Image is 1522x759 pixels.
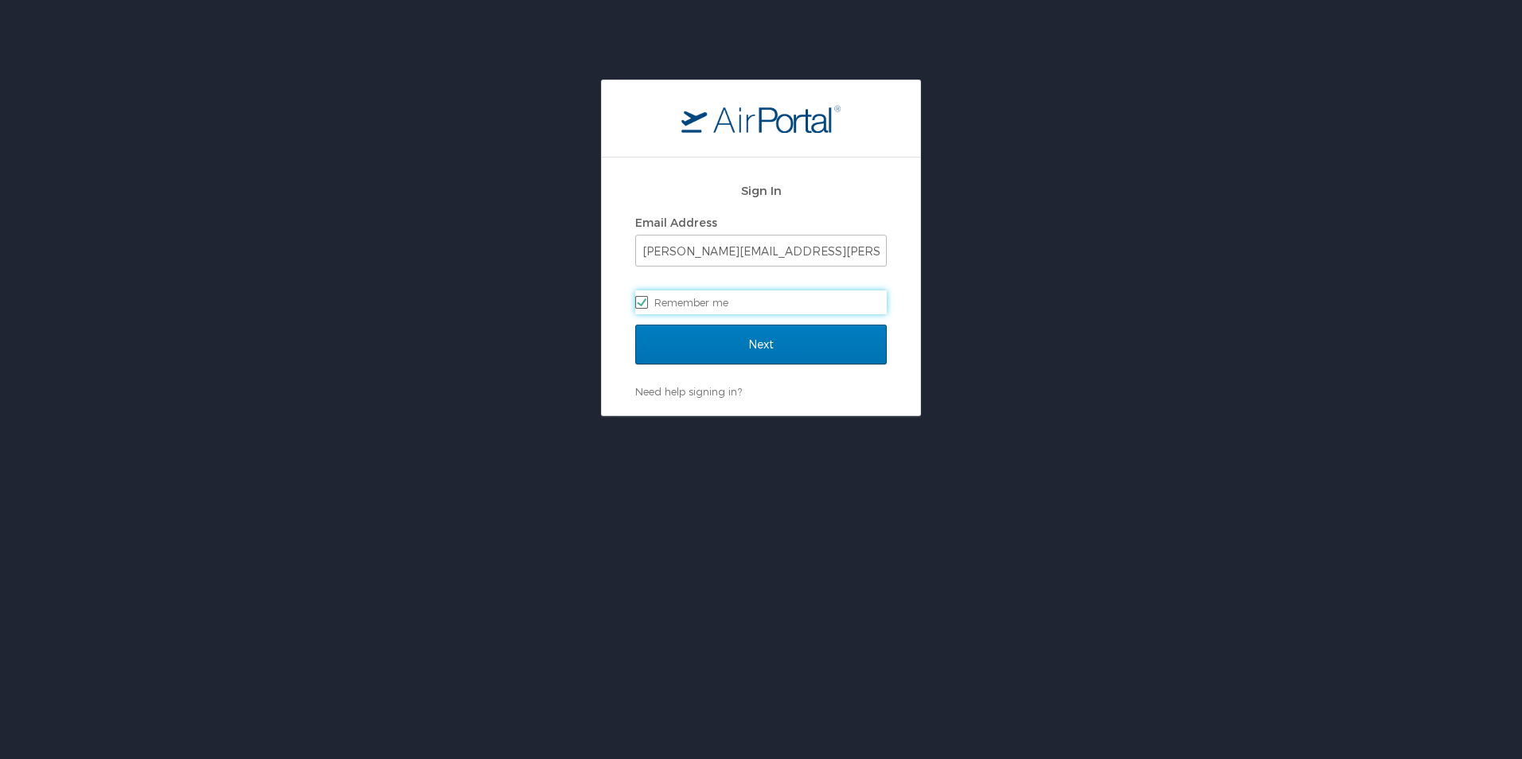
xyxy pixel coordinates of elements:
h2: Sign In [635,181,887,200]
label: Remember me [635,290,887,314]
img: logo [681,104,841,133]
label: Email Address [635,216,717,229]
a: Need help signing in? [635,385,742,398]
input: Next [635,325,887,364]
